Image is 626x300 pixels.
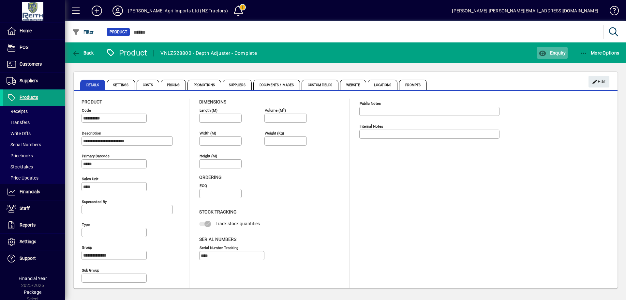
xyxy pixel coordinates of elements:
[605,1,618,23] a: Knowledge Base
[3,200,65,217] a: Staff
[3,172,65,183] a: Price Updates
[187,80,221,90] span: Promotions
[3,128,65,139] a: Write Offs
[70,47,96,59] button: Back
[107,5,128,17] button: Profile
[107,80,135,90] span: Settings
[70,26,96,38] button: Filter
[19,276,47,281] span: Financial Year
[199,209,237,214] span: Stock Tracking
[20,256,36,261] span: Support
[253,80,300,90] span: Documents / Images
[72,50,94,55] span: Back
[283,107,285,111] sup: 3
[3,39,65,56] a: POS
[589,76,609,87] button: Edit
[3,23,65,39] a: Home
[199,237,236,242] span: Serial Numbers
[7,175,38,181] span: Price Updates
[20,61,42,67] span: Customers
[578,47,621,59] button: More Options
[65,47,101,59] app-page-header-button: Back
[452,6,598,16] div: [PERSON_NAME] [PERSON_NAME][EMAIL_ADDRESS][DOMAIN_NAME]
[3,139,65,150] a: Serial Numbers
[106,48,147,58] div: Product
[72,29,94,35] span: Filter
[24,290,41,295] span: Package
[3,73,65,89] a: Suppliers
[265,108,286,113] mat-label: Volume (m )
[199,175,222,180] span: Ordering
[82,154,110,158] mat-label: Primary barcode
[3,234,65,250] a: Settings
[200,183,207,188] mat-label: EOQ
[82,222,90,227] mat-label: Type
[3,117,65,128] a: Transfers
[200,108,217,113] mat-label: Length (m)
[82,108,91,113] mat-label: Code
[137,80,159,90] span: Costs
[537,47,567,59] button: Enquiry
[539,50,566,55] span: Enquiry
[302,80,338,90] span: Custom Fields
[3,184,65,200] a: Financials
[7,164,33,169] span: Stocktakes
[82,245,92,250] mat-label: Group
[216,221,260,226] span: Track stock quantities
[3,56,65,72] a: Customers
[200,245,238,250] mat-label: Serial Number tracking
[20,206,30,211] span: Staff
[223,80,252,90] span: Suppliers
[128,6,228,16] div: [PERSON_NAME] Agri-Imports Ltd (NZ Tractors)
[160,48,257,58] div: VNLZ528800 - Depth Adjuster - Complete
[7,109,28,114] span: Receipts
[368,80,397,90] span: Locations
[399,80,427,90] span: Prompts
[7,153,33,158] span: Pricebooks
[580,50,619,55] span: More Options
[200,131,216,135] mat-label: Width (m)
[200,154,217,158] mat-label: Height (m)
[7,120,30,125] span: Transfers
[20,222,36,228] span: Reports
[82,268,99,273] mat-label: Sub group
[199,99,226,104] span: Dimensions
[20,45,28,50] span: POS
[7,142,41,147] span: Serial Numbers
[20,95,38,100] span: Products
[3,106,65,117] a: Receipts
[82,199,107,204] mat-label: Superseded by
[82,99,102,104] span: Product
[265,131,284,135] mat-label: Weight (Kg)
[360,101,381,106] mat-label: Public Notes
[3,250,65,267] a: Support
[20,78,38,83] span: Suppliers
[360,124,383,129] mat-label: Internal Notes
[80,80,105,90] span: Details
[3,150,65,161] a: Pricebooks
[3,217,65,233] a: Reports
[340,80,366,90] span: Website
[20,28,32,33] span: Home
[86,5,107,17] button: Add
[20,189,40,194] span: Financials
[161,80,186,90] span: Pricing
[7,131,31,136] span: Write Offs
[592,76,606,87] span: Edit
[3,161,65,172] a: Stocktakes
[110,29,127,35] span: Product
[82,131,101,135] mat-label: Description
[82,177,98,181] mat-label: Sales unit
[20,239,36,244] span: Settings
